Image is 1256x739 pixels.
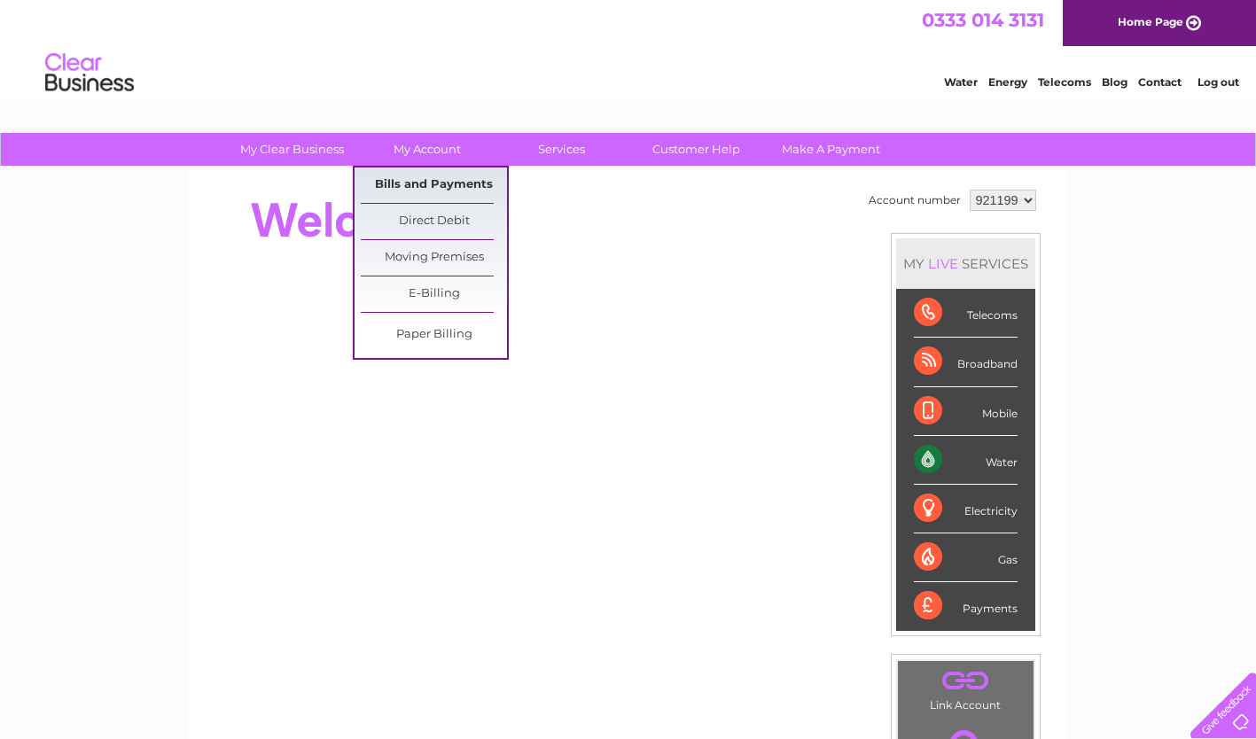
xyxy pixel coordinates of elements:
a: My Account [354,133,500,166]
a: Moving Premises [361,240,507,276]
a: Direct Debit [361,204,507,239]
div: Broadband [914,338,1018,386]
a: Contact [1138,75,1182,89]
a: . [902,665,1029,696]
div: Payments [914,582,1018,630]
div: Water [914,436,1018,485]
div: Electricity [914,485,1018,533]
a: Telecoms [1038,75,1091,89]
div: Gas [914,533,1018,582]
div: LIVE [924,255,962,272]
div: Telecoms [914,289,1018,338]
a: Bills and Payments [361,167,507,203]
a: Make A Payment [758,133,904,166]
td: Account number [864,185,965,215]
a: Services [488,133,635,166]
a: 0333 014 3131 [922,9,1044,31]
a: Blog [1102,75,1127,89]
a: Energy [988,75,1027,89]
td: Link Account [897,660,1034,716]
div: MY SERVICES [896,238,1035,289]
a: Paper Billing [361,317,507,353]
div: Clear Business is a trading name of Verastar Limited (registered in [GEOGRAPHIC_DATA] No. 3667643... [210,10,1048,86]
a: Log out [1197,75,1239,89]
div: Mobile [914,387,1018,436]
a: Water [944,75,978,89]
a: Customer Help [623,133,769,166]
a: My Clear Business [219,133,365,166]
img: logo.png [44,46,135,100]
a: E-Billing [361,276,507,312]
